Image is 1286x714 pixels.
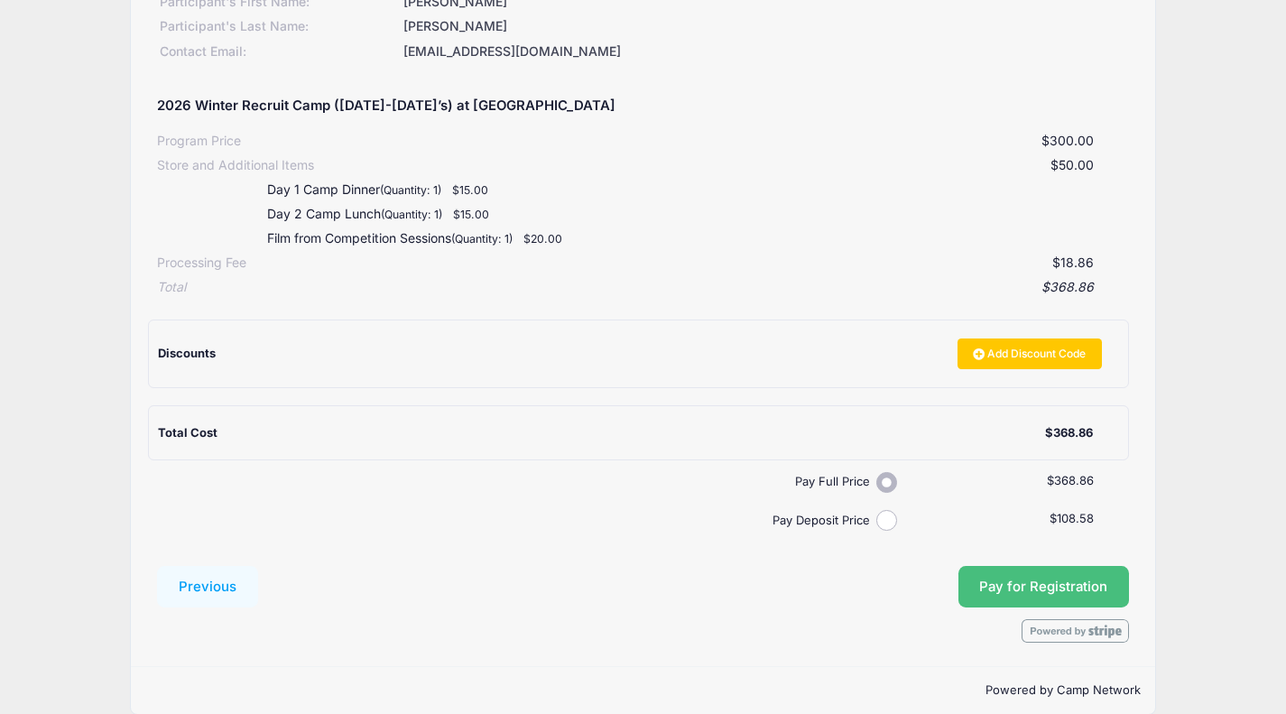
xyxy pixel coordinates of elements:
[1047,472,1094,490] label: $368.86
[1041,133,1094,148] span: $300.00
[1045,424,1093,442] div: $368.86
[231,181,809,199] div: Day 1 Camp Dinner
[451,232,513,246] small: (Quantity: 1)
[958,338,1102,369] a: Add Discount Code
[157,566,258,607] button: Previous
[381,208,442,221] small: (Quantity: 1)
[163,473,876,491] label: Pay Full Price
[157,254,246,273] div: Processing Fee
[1050,510,1094,528] label: $108.58
[157,42,400,61] div: Contact Email:
[157,278,186,297] div: Total
[186,278,1094,297] div: $368.86
[163,512,876,530] label: Pay Deposit Price
[145,682,1141,700] p: Powered by Camp Network
[157,156,314,175] div: Store and Additional Items
[158,346,216,360] span: Discounts
[400,17,1129,36] div: [PERSON_NAME]
[958,566,1130,607] button: Pay for Registration
[158,424,1045,442] div: Total Cost
[314,156,1094,175] div: $50.00
[523,232,562,246] small: $20.00
[400,42,1129,61] div: [EMAIL_ADDRESS][DOMAIN_NAME]
[157,132,241,151] div: Program Price
[246,254,1094,273] div: $18.86
[231,229,809,248] div: Film from Competition Sessions
[157,98,615,115] h5: 2026 Winter Recruit Camp ([DATE]-[DATE]’s) at [GEOGRAPHIC_DATA]
[453,208,489,221] small: $15.00
[157,17,400,36] div: Participant's Last Name:
[380,183,441,197] small: (Quantity: 1)
[452,183,488,197] small: $15.00
[231,205,809,224] div: Day 2 Camp Lunch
